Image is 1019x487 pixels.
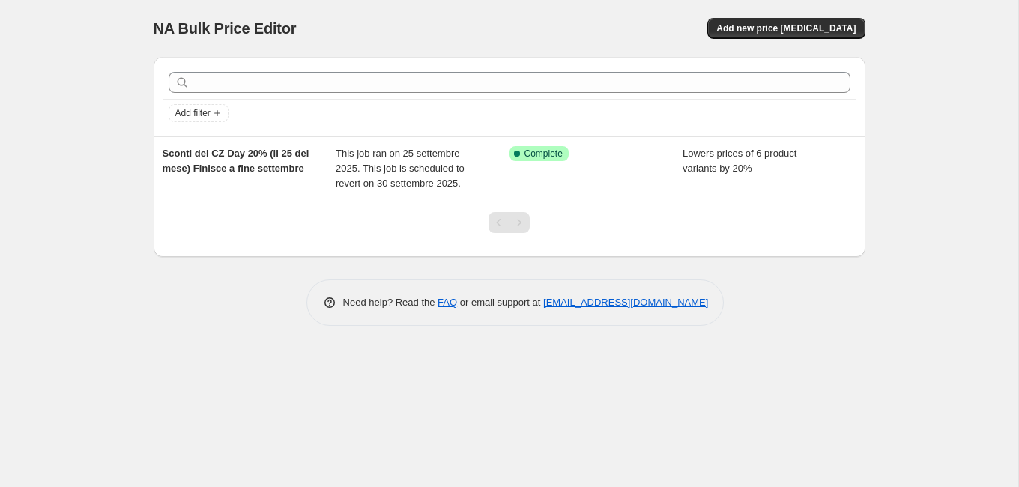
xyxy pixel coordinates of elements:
span: Need help? Read the [343,297,438,308]
span: Sconti del CZ Day 20% (il 25 del mese) Finisce a fine settembre [163,148,309,174]
span: or email support at [457,297,543,308]
a: FAQ [438,297,457,308]
button: Add new price [MEDICAL_DATA] [707,18,865,39]
span: This job ran on 25 settembre 2025. This job is scheduled to revert on 30 settembre 2025. [336,148,465,189]
nav: Pagination [489,212,530,233]
span: Complete [524,148,563,160]
span: Lowers prices of 6 product variants by 20% [683,148,796,174]
span: NA Bulk Price Editor [154,20,297,37]
a: [EMAIL_ADDRESS][DOMAIN_NAME] [543,297,708,308]
span: Add filter [175,107,211,119]
span: Add new price [MEDICAL_DATA] [716,22,856,34]
button: Add filter [169,104,229,122]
